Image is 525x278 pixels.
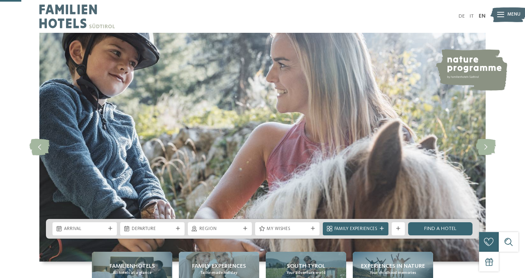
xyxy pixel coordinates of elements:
[64,226,105,232] span: Arrival
[287,262,325,270] span: South Tyrol
[201,270,237,276] span: Tailor-made holiday
[287,270,326,276] span: Your adventure world
[132,226,173,232] span: Departure
[370,270,416,276] span: Your childhood memories
[334,226,377,232] span: Family Experiences
[361,262,425,270] span: Experiences in nature
[507,11,520,18] span: Menu
[459,14,465,19] a: DE
[192,262,246,270] span: Family Experiences
[408,222,472,235] a: Find a hotel
[470,14,474,19] a: IT
[113,270,151,276] span: All hotels at a glance
[479,14,486,19] a: EN
[267,226,308,232] span: My wishes
[110,262,155,270] span: Familienhotels
[435,49,507,91] img: nature programme by Familienhotels Südtirol
[39,33,486,262] img: Familienhotels Südtirol: The happy family places!
[199,226,241,232] span: Region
